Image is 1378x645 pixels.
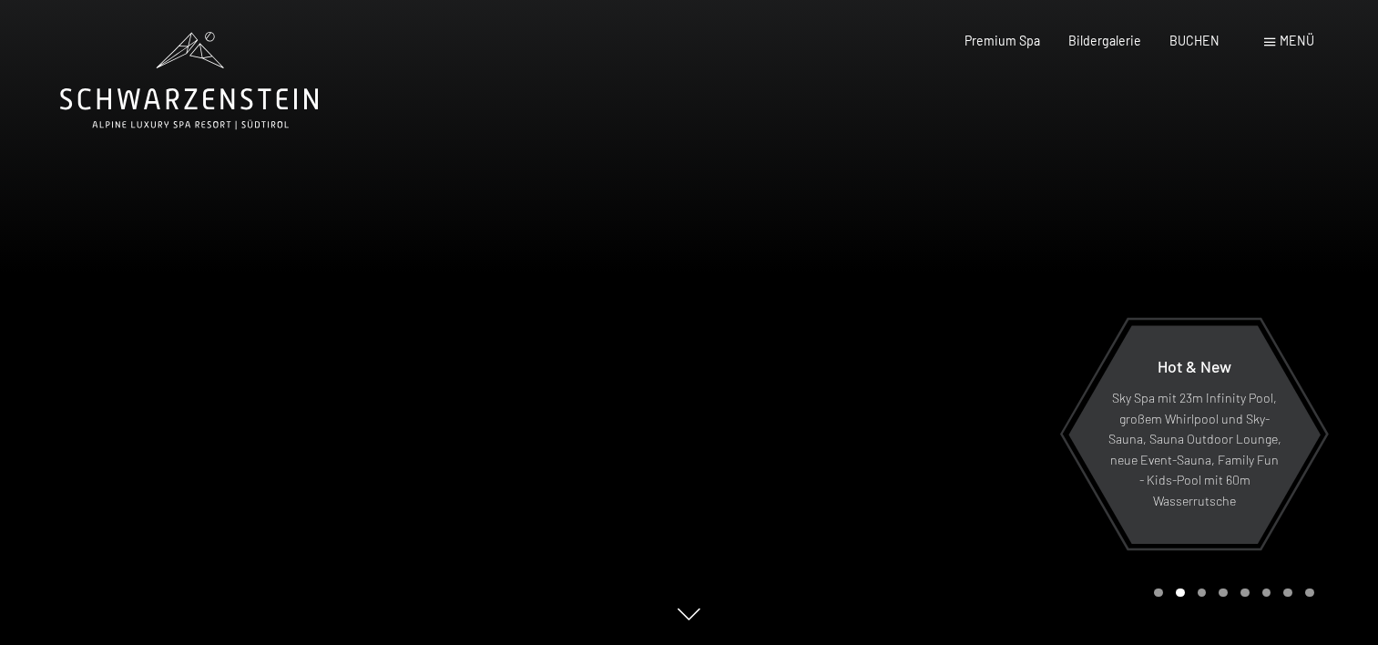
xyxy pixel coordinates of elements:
[1148,589,1313,598] div: Carousel Pagination
[1280,33,1314,48] span: Menü
[1198,589,1207,598] div: Carousel Page 3
[1067,324,1322,545] a: Hot & New Sky Spa mit 23m Infinity Pool, großem Whirlpool und Sky-Sauna, Sauna Outdoor Lounge, ne...
[1262,589,1271,598] div: Carousel Page 6
[1154,589,1163,598] div: Carousel Page 1
[1176,589,1185,598] div: Carousel Page 2 (Current Slide)
[1305,589,1314,598] div: Carousel Page 8
[1068,33,1141,48] a: Bildergalerie
[1108,389,1281,512] p: Sky Spa mit 23m Infinity Pool, großem Whirlpool und Sky-Sauna, Sauna Outdoor Lounge, neue Event-S...
[1219,589,1228,598] div: Carousel Page 4
[1169,33,1220,48] a: BUCHEN
[965,33,1040,48] a: Premium Spa
[1158,356,1231,376] span: Hot & New
[1283,589,1292,598] div: Carousel Page 7
[1240,589,1250,598] div: Carousel Page 5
